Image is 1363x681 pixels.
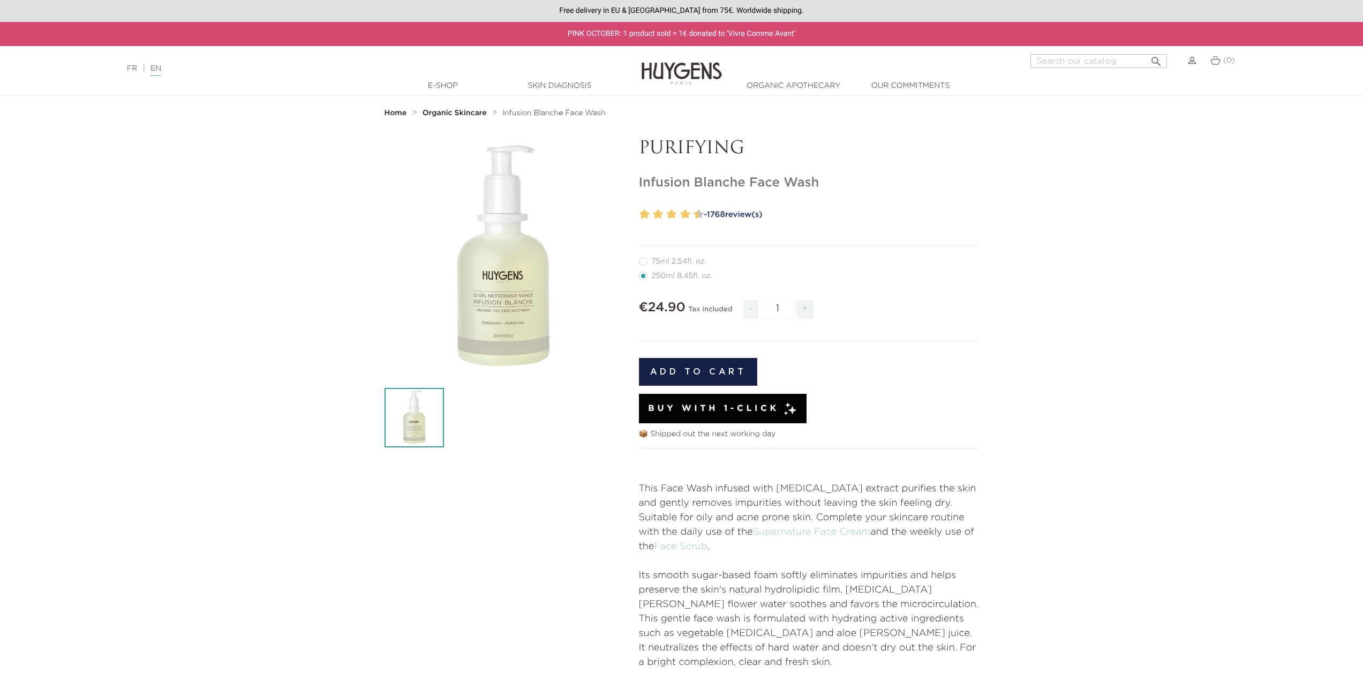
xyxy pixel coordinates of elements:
a: Organic Apothecary [740,80,847,92]
div: Tax included [688,298,732,327]
strong: Organic Skincare [423,109,487,117]
span: 1768 [707,211,725,219]
span: €24.90 [639,301,686,314]
div: | [122,62,560,75]
label: 1 [637,207,641,222]
button: Add to cart [639,358,758,386]
p: 📦 Shipped out the next working day [639,429,979,440]
p: Its smooth sugar-based foam softly eliminates impurities and helps preserve the skin's natural hy... [639,568,979,670]
p: PURIFYING [639,139,979,159]
img: Huygens [642,45,722,86]
h1: Infusion Blanche Face Wash [639,175,979,191]
a: FR [127,65,137,72]
label: 75ml 2.54fl. oz. [639,257,719,266]
input: Search [1030,54,1167,68]
a: -1768review(s) [701,207,979,223]
label: 3 [651,207,654,222]
input: Quantity [762,300,794,318]
label: 9 [691,207,695,222]
span: + [796,300,814,319]
label: 2 [642,207,650,222]
a: Our commitments [857,80,964,92]
label: 5 [664,207,668,222]
a: E-Shop [389,80,496,92]
a: Face Scrub [654,542,707,551]
span: - [743,300,758,319]
a: Infusion Blanche Face Wash [502,109,605,117]
i:  [1150,52,1163,65]
label: 6 [669,207,677,222]
p: Suitable for oily and acne prone skin. Complete your skincare routine with the daily use of the a... [639,511,979,554]
a: Organic Skincare [423,109,490,117]
a: Home [385,109,409,117]
button:  [1147,51,1166,65]
label: 250ml 8.45fl. oz. [639,272,725,280]
label: 7 [677,207,681,222]
label: 8 [682,207,690,222]
p: This Face Wash infused with [MEDICAL_DATA] extract purifies the skin and gently removes impuritie... [639,482,979,511]
label: 10 [696,207,704,222]
a: EN [150,65,161,76]
strong: Home [385,109,407,117]
a: Supernature Face Cream [753,527,871,537]
span: (0) [1223,57,1235,64]
a: Skin Diagnosis [506,80,613,92]
label: 4 [655,207,663,222]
